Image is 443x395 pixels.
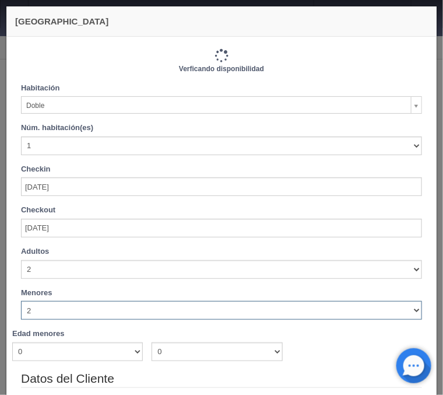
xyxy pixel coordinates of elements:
label: Menores [21,288,52,299]
input: DD-MM-AAAA [21,177,422,196]
span: Doble [26,97,406,114]
legend: Datos del Cliente [21,370,422,388]
b: Verficando disponibilidad [179,65,264,73]
h4: [GEOGRAPHIC_DATA] [15,15,428,27]
label: Edad menores [12,328,65,340]
label: Checkout [21,205,55,216]
label: Checkin [21,164,51,175]
label: Habitación [21,83,59,94]
a: Doble [21,96,422,114]
label: Adultos [21,246,49,257]
input: DD-MM-AAAA [21,219,422,237]
label: Núm. habitación(es) [21,123,93,134]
